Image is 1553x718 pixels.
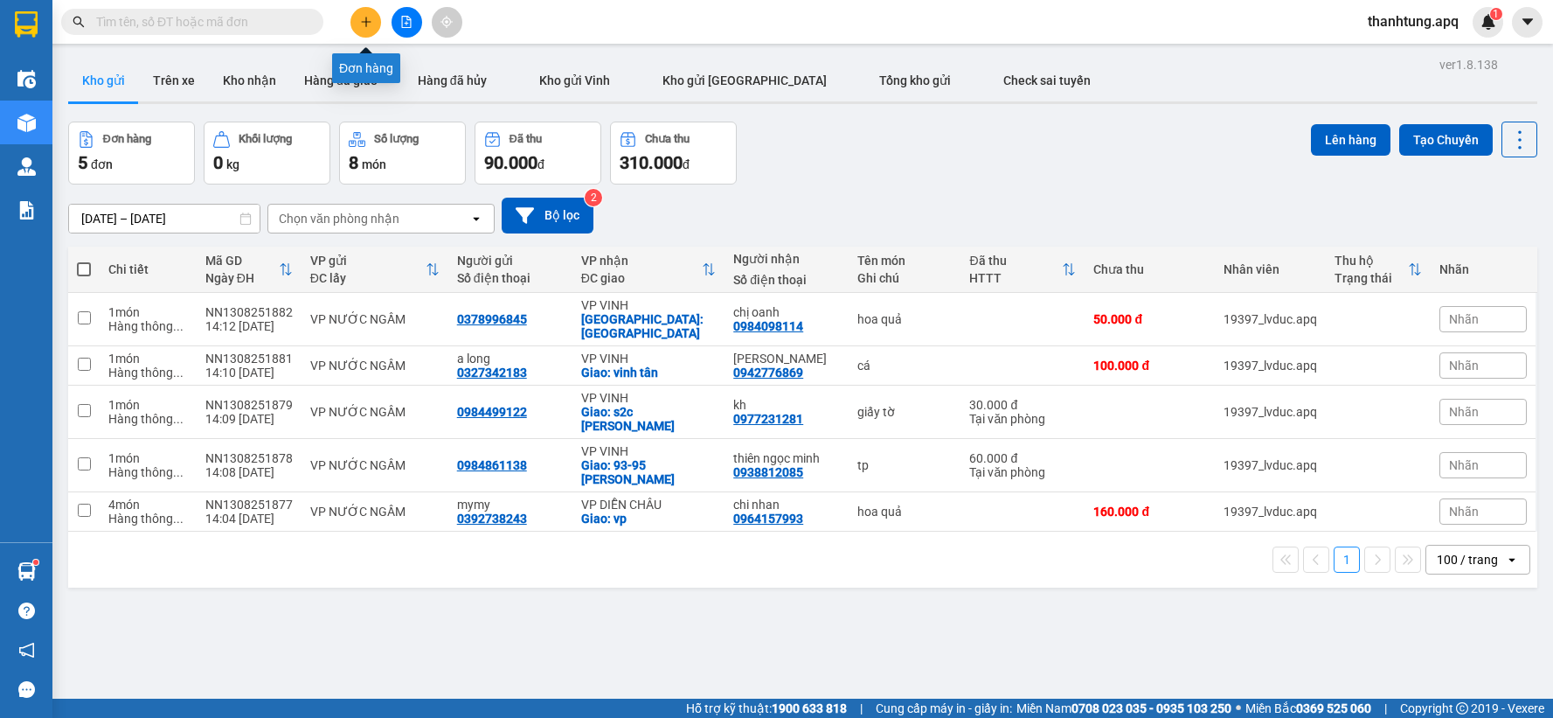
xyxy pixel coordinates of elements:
[173,412,184,426] span: ...
[610,122,737,185] button: Chưa thu310.000đ
[68,122,195,185] button: Đơn hàng5đơn
[969,254,1062,268] div: Đã thu
[662,73,827,87] span: Kho gửi [GEOGRAPHIC_DATA]
[860,699,863,718] span: |
[226,157,239,171] span: kg
[91,157,113,171] span: đơn
[310,271,426,285] div: ĐC lấy
[969,465,1076,479] div: Tại văn phòng
[205,366,293,380] div: 14:10 [DATE]
[581,366,717,380] div: Giao: vinh tân
[310,458,440,472] div: VP NƯỚC NGẦM
[457,312,527,326] div: 0378996845
[1449,505,1479,519] span: Nhãn
[733,352,839,366] div: quang thuận
[581,512,717,526] div: Giao: vp
[457,254,564,268] div: Người gửi
[857,254,953,268] div: Tên món
[857,359,953,373] div: cá
[1384,699,1387,718] span: |
[733,305,839,319] div: chị oanh
[108,512,188,526] div: Hàng thông thường
[1354,10,1473,32] span: thanhtung.apq
[400,16,413,28] span: file-add
[1334,547,1360,573] button: 1
[362,157,386,171] span: món
[108,262,188,276] div: Chi tiết
[209,59,290,101] button: Kho nhận
[205,305,293,319] div: NN1308251882
[1093,312,1205,326] div: 50.000 đ
[1326,247,1431,293] th: Toggle SortBy
[108,305,188,319] div: 1 món
[1224,458,1317,472] div: 19397_lvduc.apq
[772,701,847,715] strong: 1900 633 818
[108,465,188,479] div: Hàng thông thường
[733,465,803,479] div: 0938812085
[310,405,440,419] div: VP NƯỚC NGẦM
[418,73,487,87] span: Hàng đã hủy
[205,319,293,333] div: 14:12 [DATE]
[205,398,293,412] div: NN1308251879
[733,412,803,426] div: 0977231281
[581,444,717,458] div: VP VINH
[581,298,717,312] div: VP VINH
[572,247,725,293] th: Toggle SortBy
[17,114,36,132] img: warehouse-icon
[475,122,601,185] button: Đã thu90.000đ
[108,366,188,380] div: Hàng thông thường
[205,451,293,465] div: NN1308251878
[205,271,279,285] div: Ngày ĐH
[457,352,564,366] div: a long
[197,247,302,293] th: Toggle SortBy
[339,122,466,185] button: Số lượng8món
[204,122,330,185] button: Khối lượng0kg
[733,252,839,266] div: Người nhận
[73,16,85,28] span: search
[457,498,564,512] div: mymy
[173,465,184,479] span: ...
[457,458,527,472] div: 0984861138
[1493,8,1499,20] span: 1
[1224,312,1317,326] div: 19397_lvduc.apq
[876,699,1012,718] span: Cung cấp máy in - giấy in:
[1449,458,1479,472] span: Nhãn
[108,498,188,512] div: 4 món
[857,505,953,519] div: hoa quả
[302,247,448,293] th: Toggle SortBy
[96,12,302,31] input: Tìm tên, số ĐT hoặc mã đơn
[78,152,87,173] span: 5
[69,205,260,233] input: Select a date range.
[510,133,542,145] div: Đã thu
[310,505,440,519] div: VP NƯỚC NGẦM
[205,498,293,512] div: NN1308251877
[332,53,400,83] div: Đơn hàng
[108,319,188,333] div: Hàng thông thường
[1311,124,1390,156] button: Lên hàng
[457,271,564,285] div: Số điện thoại
[205,352,293,366] div: NN1308251881
[857,405,953,419] div: giấy tờ
[205,512,293,526] div: 14:04 [DATE]
[469,212,483,226] svg: open
[686,699,847,718] span: Hỗ trợ kỹ thuật:
[17,157,36,176] img: warehouse-icon
[18,642,35,659] span: notification
[620,152,683,173] span: 310.000
[733,273,839,287] div: Số điện thoại
[1003,73,1091,87] span: Check sai tuyến
[279,210,399,227] div: Chọn văn phòng nhận
[392,7,422,38] button: file-add
[581,271,703,285] div: ĐC giao
[857,271,953,285] div: Ghi chú
[108,352,188,366] div: 1 món
[457,512,527,526] div: 0392738243
[360,16,372,28] span: plus
[581,391,717,405] div: VP VINH
[857,458,953,472] div: tp
[457,366,527,380] div: 0327342183
[1437,551,1498,568] div: 100 / trang
[1512,7,1543,38] button: caret-down
[139,59,209,101] button: Trên xe
[239,133,292,145] div: Khối lượng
